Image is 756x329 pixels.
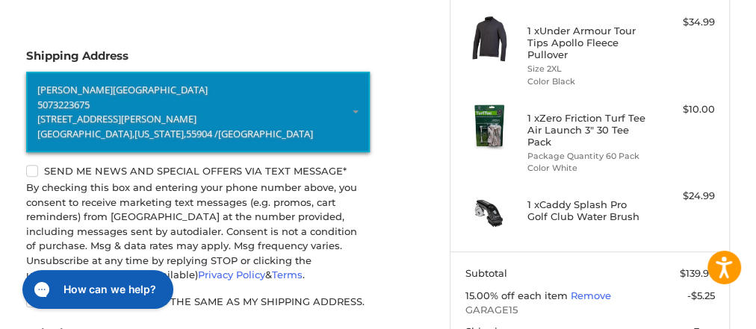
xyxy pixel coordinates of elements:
li: Size 2XL [527,63,648,75]
span: [US_STATE], [134,126,186,140]
div: By checking this box and entering your phone number above, you consent to receive marketing text ... [26,181,370,283]
a: Terms [272,269,303,281]
div: $24.99 [652,189,715,204]
span: $139.97 [680,267,715,279]
span: [PERSON_NAME] [37,83,113,96]
span: 5073223675 [37,97,90,110]
label: My billing address is the same as my shipping address. [26,295,370,307]
a: Remove [571,289,611,301]
li: Package Quantity 60 Pack [527,150,648,163]
span: 15.00% off each item [465,289,571,301]
div: $10.00 [652,102,715,117]
span: -$5.25 [687,289,715,301]
span: [STREET_ADDRESS][PERSON_NAME] [37,112,196,125]
legend: Shipping Address [26,48,128,72]
span: [GEOGRAPHIC_DATA], [37,126,134,140]
div: $34.99 [652,15,715,30]
a: Privacy Policy [198,269,265,281]
h4: 1 x Caddy Splash Pro Golf Club Water Brush [527,198,648,223]
iframe: Gorgias live chat messenger [15,265,178,314]
li: Color Black [527,75,648,88]
h4: 1 x Under Armour Tour Tips Apollo Fleece Pullover [527,25,648,61]
span: 55904 / [186,126,218,140]
span: Subtotal [465,267,507,279]
span: GARAGE15 [465,303,715,318]
a: Enter or select a different address [26,72,370,152]
span: [GEOGRAPHIC_DATA] [113,83,208,96]
h4: 1 x Zero Friction Turf Tee Air Launch 3" 30 Tee Pack [527,112,648,148]
li: Color White [527,162,648,175]
span: [GEOGRAPHIC_DATA] [218,126,313,140]
label: Send me news and special offers via text message* [26,165,370,177]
